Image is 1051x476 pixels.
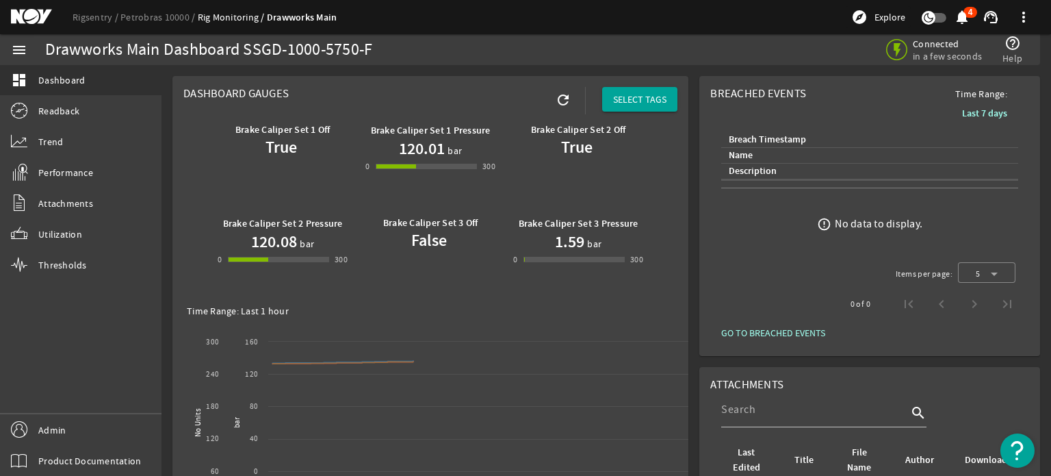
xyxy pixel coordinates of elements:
span: GO TO BREACHED EVENTS [721,326,825,340]
b: True [561,136,593,158]
span: Product Documentation [38,454,141,468]
span: Help [1002,51,1022,65]
b: Brake Caliper Set 2 Pressure [223,217,343,230]
text: 120 [245,369,258,379]
div: 300 [335,253,348,266]
div: 0 of 0 [851,297,870,311]
div: Author [903,453,946,468]
div: Drawworks Main Dashboard SSGD-1000-5750-F [45,43,372,57]
a: Rigsentry [73,11,120,23]
text: 40 [250,434,259,444]
mat-icon: notifications [954,9,970,25]
input: Search [721,401,907,418]
mat-icon: support_agent [983,9,999,25]
span: Trend [38,135,63,149]
span: Time Range: [944,87,1018,101]
b: Brake Caliper Set 3 Pressure [519,217,638,230]
text: 120 [206,434,219,444]
mat-icon: error_outline [817,217,831,231]
a: Drawworks Main [267,11,337,24]
div: Last Edited [727,445,775,475]
button: more_vert [1007,1,1040,34]
a: Rig Monitoring [198,11,267,23]
b: Brake Caliper Set 1 Pressure [371,124,491,137]
a: Petrobras 10000 [120,11,198,23]
mat-icon: dashboard [11,72,27,88]
text: 160 [245,337,258,347]
span: Explore [874,10,905,24]
span: bar [297,237,314,251]
span: Breached Events [710,86,806,101]
b: True [265,136,297,158]
button: Explore [846,6,911,28]
h1: 1.59 [555,231,584,253]
span: Utilization [38,227,82,241]
span: SELECT TAGS [613,92,666,106]
span: Performance [38,166,93,179]
b: Brake Caliper Set 3 Off [383,216,478,229]
div: Name [729,148,753,163]
div: Items per page: [896,267,952,281]
div: 300 [482,160,495,173]
button: Last 7 days [951,101,1018,125]
text: No Units [193,408,203,437]
span: Attachments [38,197,93,210]
text: 180 [206,401,219,412]
text: 240 [206,369,219,379]
span: bar [445,144,462,158]
span: Thresholds [38,258,87,272]
h1: 120.08 [251,231,297,253]
div: Breach Timestamp [729,132,806,147]
h1: 120.01 [399,138,445,160]
mat-icon: menu [11,42,27,58]
span: Readback [38,104,79,118]
div: Description [729,164,777,179]
span: bar [584,237,601,251]
span: Attachments [710,377,783,392]
b: Brake Caliper Set 1 Off [235,123,330,136]
div: Title [794,453,814,468]
div: File Name [842,445,887,475]
button: GO TO BREACHED EVENTS [710,321,836,345]
div: File Name [844,445,874,475]
div: No data to display. [835,217,922,231]
span: Admin [38,423,66,437]
div: Time Range: Last 1 hour [187,304,674,318]
mat-icon: explore [851,9,868,25]
b: Last 7 days [962,107,1007,120]
span: Dashboard Gauges [183,86,289,101]
div: Description [727,164,1007,179]
span: Dashboard [38,73,85,87]
span: Connected [913,38,982,50]
text: 80 [250,401,259,412]
div: Author [905,453,934,468]
div: 0 [365,160,369,173]
div: 0 [513,253,517,266]
text: bar [232,417,242,429]
b: Brake Caliper Set 2 Off [531,123,626,136]
div: Breach Timestamp [727,132,1007,147]
div: Last Edited [729,445,763,475]
div: Title [792,453,826,468]
div: 300 [630,253,643,266]
button: Open Resource Center [1000,434,1035,468]
div: 0 [218,253,222,266]
b: False [411,229,447,251]
div: Name [727,148,1007,163]
text: 300 [206,337,219,347]
mat-icon: help_outline [1004,35,1021,51]
div: Download [965,453,1007,468]
i: search [910,405,926,421]
mat-icon: refresh [555,92,571,108]
button: SELECT TAGS [602,87,677,112]
span: in a few seconds [913,50,982,62]
button: 4 [955,10,969,25]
